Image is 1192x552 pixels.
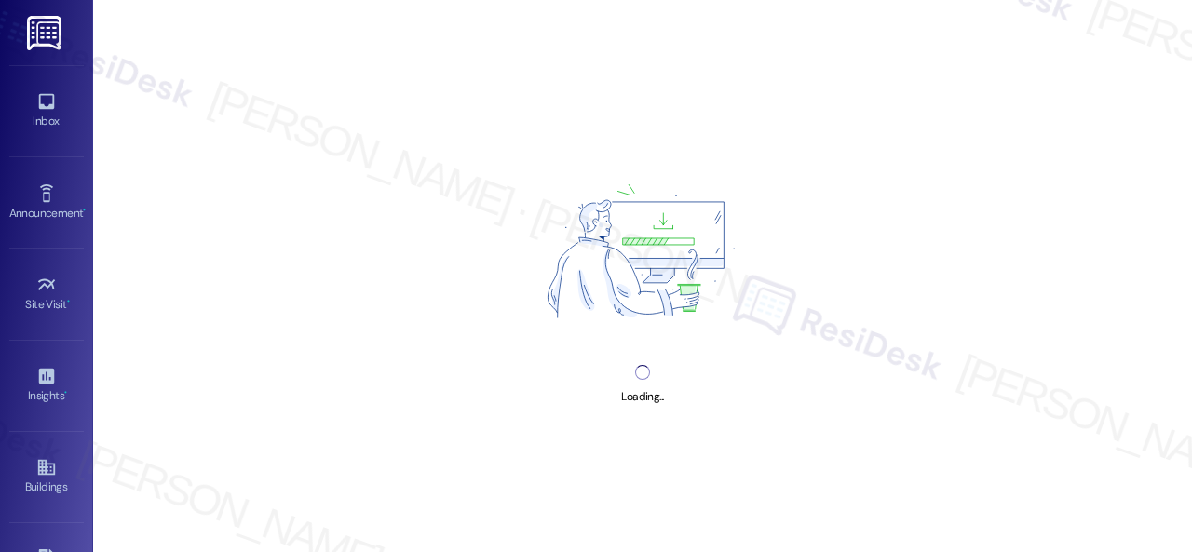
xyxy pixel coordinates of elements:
a: Insights • [9,360,84,411]
a: Site Visit • [9,269,84,319]
a: Buildings [9,451,84,502]
img: ResiDesk Logo [27,16,65,50]
div: Loading... [621,387,663,407]
span: • [83,204,86,217]
a: Inbox [9,86,84,136]
span: • [67,295,70,308]
span: • [64,386,67,399]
